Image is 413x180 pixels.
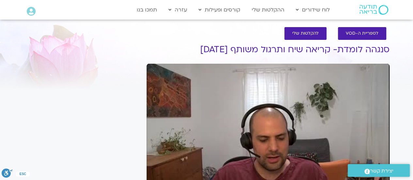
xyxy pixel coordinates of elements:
[284,27,326,40] a: להקלטות שלי
[165,4,190,16] a: עזרה
[134,4,160,16] a: תמכו בנו
[292,31,319,36] span: להקלטות שלי
[248,4,288,16] a: ההקלטות שלי
[195,4,244,16] a: קורסים ופעילות
[348,164,410,177] a: יצירת קשר
[293,4,333,16] a: לוח שידורים
[147,45,389,55] h1: סנגהה לומדת- קריאה שיח ותרגול משותף [DATE]
[370,167,393,175] span: יצירת קשר
[359,5,388,15] img: תודעה בריאה
[346,31,378,36] span: לספריית ה-VOD
[338,27,386,40] a: לספריית ה-VOD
